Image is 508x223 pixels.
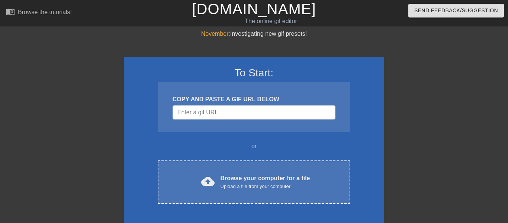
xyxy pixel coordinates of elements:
span: November: [201,31,230,37]
input: Username [173,105,335,120]
div: Browse the tutorials! [18,9,72,15]
div: Browse your computer for a file [221,174,310,190]
div: The online gif editor [173,17,369,26]
div: Upload a file from your computer [221,183,310,190]
a: [DOMAIN_NAME] [192,1,316,17]
span: menu_book [6,7,15,16]
h3: To Start: [134,67,374,79]
button: Send Feedback/Suggestion [408,4,504,17]
span: Send Feedback/Suggestion [414,6,498,15]
div: COPY AND PASTE A GIF URL BELOW [173,95,335,104]
div: Investigating new gif presets! [124,29,384,38]
div: or [143,142,365,151]
span: cloud_upload [201,175,215,188]
a: Browse the tutorials! [6,7,72,19]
